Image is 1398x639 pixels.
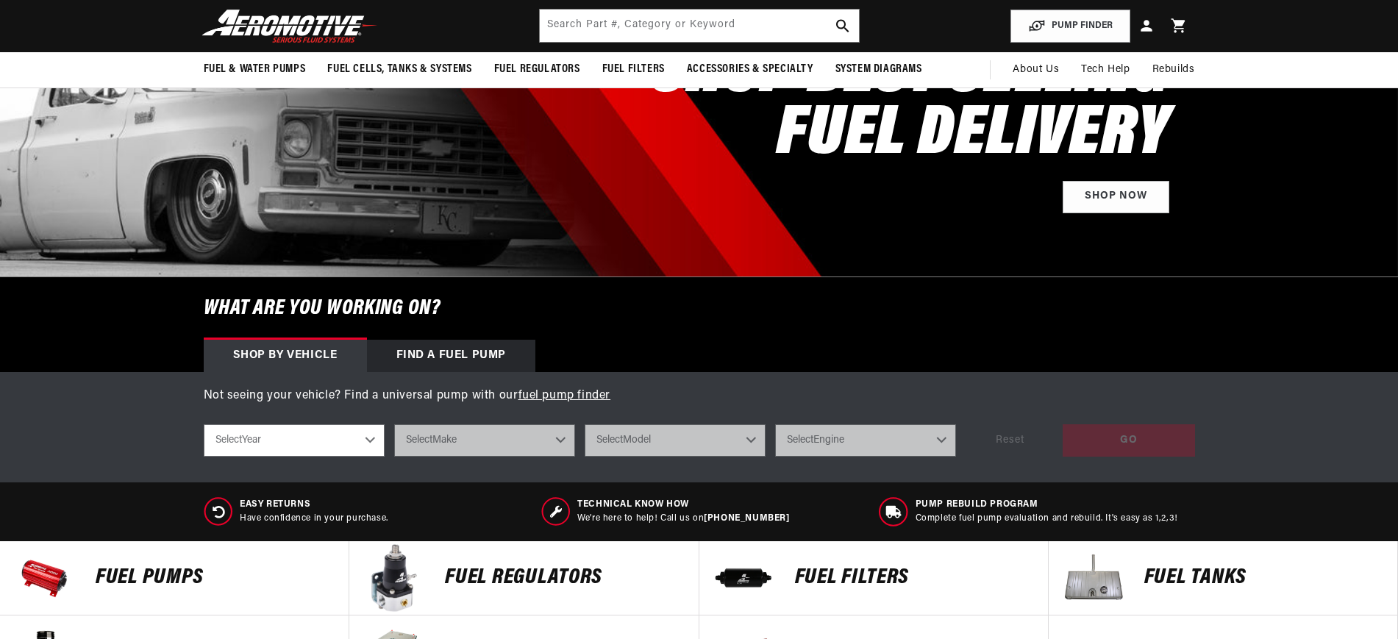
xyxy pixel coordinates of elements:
[316,52,482,87] summary: Fuel Cells, Tanks & Systems
[1144,567,1383,589] p: Fuel Tanks
[240,499,388,511] span: Easy Returns
[198,9,382,43] img: Aeromotive
[193,52,317,87] summary: Fuel & Water Pumps
[1152,62,1195,78] span: Rebuilds
[1063,181,1169,214] a: Shop Now
[1081,62,1130,78] span: Tech Help
[167,277,1232,340] h6: What are you working on?
[1049,541,1398,615] a: Fuel Tanks Fuel Tanks
[824,52,933,87] summary: System Diagrams
[676,52,824,87] summary: Accessories & Specialty
[1002,52,1070,88] a: About Us
[96,567,334,589] p: Fuel Pumps
[540,10,859,42] input: Search by Part Number, Category or Keyword
[204,340,367,372] div: Shop by vehicle
[699,541,1049,615] a: FUEL FILTERS FUEL FILTERS
[518,390,611,401] a: fuel pump finder
[795,567,1033,589] p: FUEL FILTERS
[349,541,699,615] a: FUEL REGULATORS FUEL REGULATORS
[394,424,575,457] select: Make
[240,513,388,525] p: Have confidence in your purchase.
[483,52,591,87] summary: Fuel Regulators
[204,62,306,77] span: Fuel & Water Pumps
[204,424,385,457] select: Year
[1010,10,1130,43] button: PUMP FINDER
[1013,64,1059,75] span: About Us
[204,387,1195,406] p: Not seeing your vehicle? Find a universal pump with our
[357,541,430,615] img: FUEL REGULATORS
[367,340,536,372] div: Find a Fuel Pump
[775,424,956,457] select: Engine
[827,10,859,42] button: search button
[704,514,789,523] a: [PHONE_NUMBER]
[7,541,81,615] img: Fuel Pumps
[494,62,580,77] span: Fuel Regulators
[916,513,1178,525] p: Complete fuel pump evaluation and rebuild. It's easy as 1,2,3!
[707,541,780,615] img: FUEL FILTERS
[445,567,683,589] p: FUEL REGULATORS
[1056,541,1130,615] img: Fuel Tanks
[1141,52,1206,88] summary: Rebuilds
[327,62,471,77] span: Fuel Cells, Tanks & Systems
[585,424,766,457] select: Model
[577,499,789,511] span: Technical Know How
[916,499,1178,511] span: Pump Rebuild program
[577,513,789,525] p: We’re here to help! Call us on
[835,62,922,77] span: System Diagrams
[591,52,676,87] summary: Fuel Filters
[1070,52,1141,88] summary: Tech Help
[687,62,813,77] span: Accessories & Specialty
[602,62,665,77] span: Fuel Filters
[652,43,1169,166] h2: SHOP BEST SELLING FUEL DELIVERY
